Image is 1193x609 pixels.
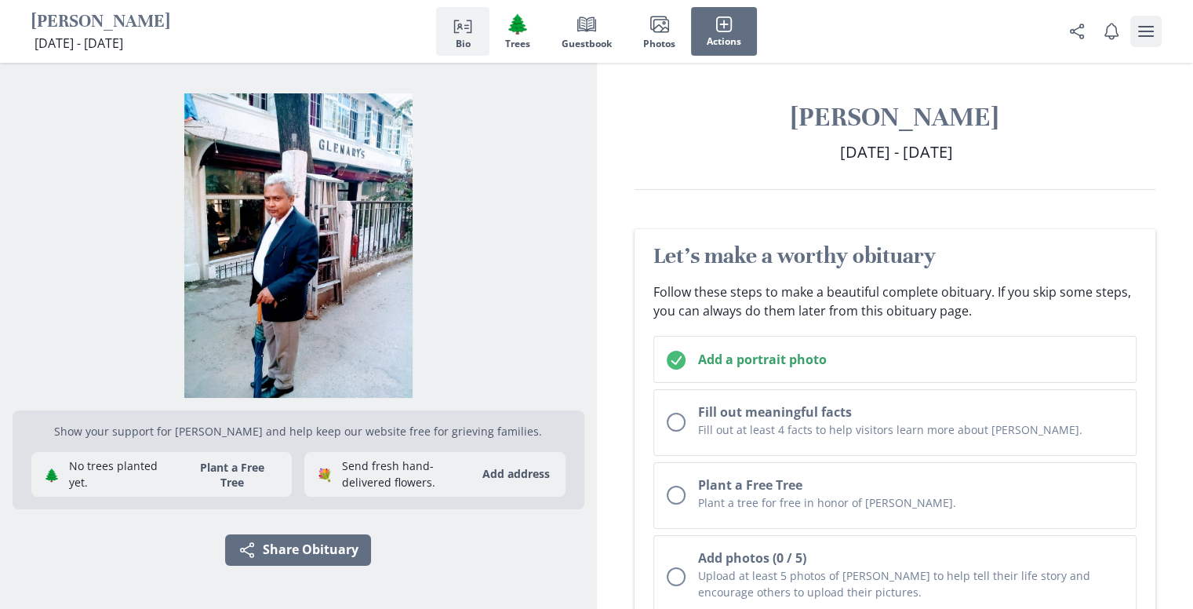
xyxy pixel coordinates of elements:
button: user menu [1130,16,1162,47]
button: Fill out meaningful factsFill out at least 4 facts to help visitors learn more about [PERSON_NAME]. [653,389,1137,456]
button: Photos [627,7,691,56]
p: Plant a tree for free in honor of [PERSON_NAME]. [698,494,1124,511]
button: Add a portrait photo [653,336,1137,383]
h2: Add photos (0 / 5) [698,549,1124,567]
button: Guestbook [546,7,627,56]
button: Bio [436,7,489,56]
span: Tree [506,13,529,35]
button: Plant a Free Tree [180,460,286,490]
span: Bio [456,38,471,49]
div: Show portrait image options [13,81,584,398]
button: Notifications [1096,16,1127,47]
button: Actions [691,7,757,56]
button: Trees [489,7,546,56]
p: Show your support for [PERSON_NAME] and help keep our website free for grieving families. [31,423,566,439]
button: Plant a Free TreePlant a tree for free in honor of [PERSON_NAME]. [653,462,1137,529]
img: Photo of Sarajeet [13,93,584,398]
h1: [PERSON_NAME] [635,100,1156,134]
h2: Fill out meaningful facts [698,403,1124,421]
div: Unchecked circle [667,567,686,586]
p: Fill out at least 4 facts to help visitors learn more about [PERSON_NAME]. [698,421,1124,438]
span: Guestbook [562,38,612,49]
span: [DATE] - [DATE] [840,141,953,162]
span: Photos [643,38,675,49]
p: Upload at least 5 photos of [PERSON_NAME] to help tell their life story and encourage others to u... [698,567,1124,600]
button: Add address [473,462,559,487]
h2: Add a portrait photo [698,350,1124,369]
h2: Plant a Free Tree [698,476,1124,494]
h2: Let's make a worthy obituary [653,242,1137,270]
h1: [PERSON_NAME] [31,10,170,35]
div: Unchecked circle [667,413,686,432]
span: Actions [707,36,741,47]
span: Trees [505,38,530,49]
span: [DATE] - [DATE] [35,35,123,52]
button: Share Obituary [225,534,371,566]
div: Unchecked circle [667,486,686,505]
svg: Checked circle [667,351,686,370]
p: Follow these steps to make a beautiful complete obituary. If you skip some steps, you can always ... [653,283,1137,320]
button: Share Obituary [1061,16,1093,47]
